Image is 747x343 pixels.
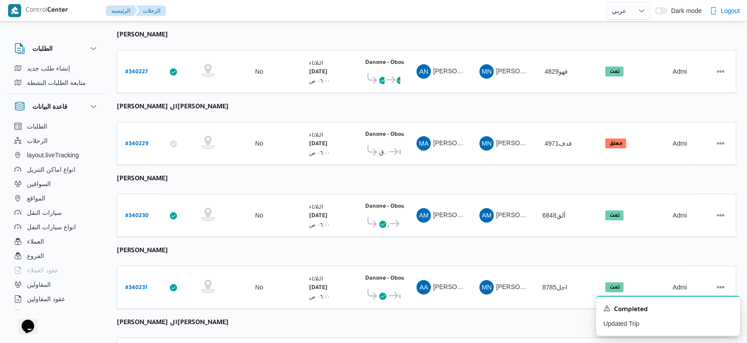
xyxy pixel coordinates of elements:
small: الثلاثاء [309,132,323,138]
span: Admin [672,212,690,219]
button: المقاولين [11,277,102,292]
span: تمت [605,282,623,292]
div: No [255,67,263,76]
h3: قاعدة البيانات [32,101,67,112]
button: السواقين [11,177,102,191]
b: [DATE] [309,213,327,219]
span: الطلبات [27,121,47,132]
div: Maina Najib Shfiq Qladah [479,64,494,79]
b: Danone - Obour [365,204,407,210]
span: قسم عين شمس [388,218,389,229]
span: AA [420,280,428,294]
span: MA [419,136,429,151]
b: Center [47,7,68,14]
span: اجل8785 [542,284,567,291]
span: [PERSON_NAME] قلاده [496,283,562,290]
button: الرحلات [136,5,166,16]
div: Muhammad Alsaid Hassan Alsaid Zghalail [416,136,431,151]
span: العملاء [27,236,44,247]
span: [PERSON_NAME] [433,67,485,75]
b: تمت [609,69,619,75]
span: معلق [605,138,626,148]
span: متابعة الطلبات النشطة [27,77,86,88]
span: [PERSON_NAME] ال[PERSON_NAME] [433,139,544,147]
button: إنشاء طلب جديد [11,61,102,76]
span: انواع اماكن التنزيل [27,164,75,175]
div: No [255,283,263,291]
a: #340229 [125,138,148,150]
b: # 340231 [125,285,147,291]
span: MN [482,280,491,294]
button: Actions [713,280,728,294]
button: سيارات النقل [11,205,102,220]
span: 4971قدف [544,140,571,147]
span: [PERSON_NAME] [433,283,485,290]
span: إنشاء طلب جديد [27,63,70,74]
div: Maina Najib Shfiq Qladah [479,136,494,151]
div: Albadraoi Abadalsadq Rafaai [416,280,431,294]
button: الفروع [11,249,102,263]
small: الثلاثاء [309,60,323,66]
button: الطلبات [11,119,102,134]
b: # 340230 [125,213,149,219]
span: MN [482,136,491,151]
span: Admin [672,140,690,147]
small: الثلاثاء [309,276,323,281]
span: الفروع [27,250,44,261]
button: الطلبات [14,43,99,54]
iframe: chat widget [9,307,38,334]
b: [DATE] [309,285,327,291]
span: السواقين [27,178,51,189]
button: Actions [713,136,728,151]
div: Notification [603,304,733,316]
b: تمت [609,285,619,290]
span: AN [419,64,428,79]
span: AM [482,208,492,223]
p: Updated Trip [603,319,733,329]
button: العملاء [11,234,102,249]
b: معلق [609,141,622,147]
button: الرئيسيه [106,5,137,16]
span: Dark mode [667,7,702,14]
button: المواقع [11,191,102,205]
span: Completed [614,305,648,316]
span: عقود العملاء [27,265,58,276]
span: Danone - Obour [399,147,400,157]
span: [PERSON_NAME] [496,211,548,218]
img: X8yXhbKr1z7QwAAAABJRU5ErkJggg== [8,4,21,17]
b: [PERSON_NAME] [117,248,168,255]
small: ٠٦:٠٠ ص [309,294,330,299]
div: No [255,211,263,219]
div: No [255,139,263,147]
button: متابعة الطلبات النشطة [11,76,102,90]
b: Danone - Obour [365,276,407,282]
div: Ammad Najib Abadalzahir Jaoish [416,64,431,79]
span: ألق6848 [542,212,565,219]
div: Abozaid Muhammad Abozaid Said [416,208,431,223]
button: Actions [713,208,728,223]
button: انواع اماكن التنزيل [11,162,102,177]
small: ٠٦:٠٠ ص [309,222,330,227]
button: عقود العملاء [11,263,102,277]
small: الثلاثاء [309,204,323,209]
b: # 340229 [125,141,148,147]
span: Admin [672,68,690,75]
button: Logout [706,2,743,20]
span: انواع سيارات النقل [27,222,76,232]
span: المقاولين [27,279,51,290]
span: layout.liveTracking [27,150,79,160]
a: #340230 [125,209,149,222]
b: Danone - Obour [365,60,407,66]
b: [DATE] [309,141,327,147]
b: [DATE] [309,69,327,76]
button: layout.liveTracking [11,148,102,162]
button: الرحلات [11,134,102,148]
button: قاعدة البيانات [14,101,99,112]
span: الرحلات [27,135,48,146]
b: تمت [609,213,619,218]
span: المواقع [27,193,45,204]
b: [PERSON_NAME] ال[PERSON_NAME] [117,104,229,111]
span: تمت [605,67,623,76]
a: #340231 [125,281,147,294]
span: [PERSON_NAME] قلاده [496,139,562,147]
